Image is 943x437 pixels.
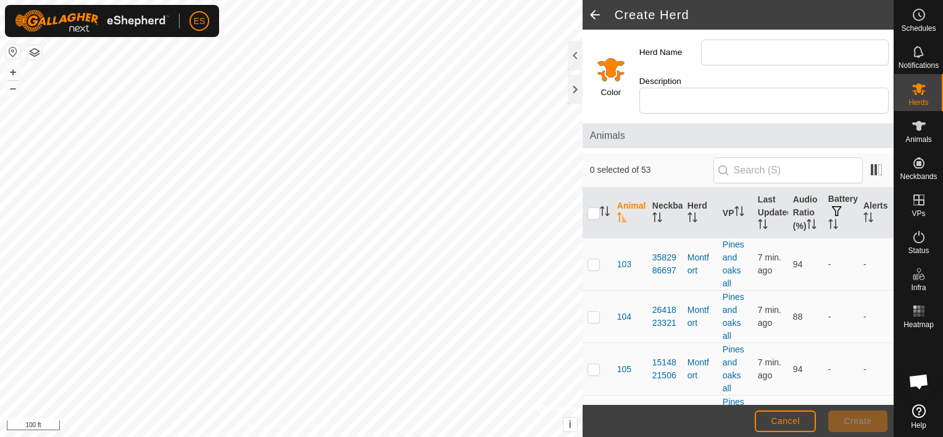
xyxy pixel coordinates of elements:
p-sorticon: Activate to sort [807,221,816,231]
span: Heatmap [904,321,934,328]
button: + [6,65,20,80]
div: 3582986697 [652,251,678,277]
th: Alerts [858,188,894,238]
span: 104 [617,310,631,323]
a: Contact Us [304,421,340,432]
th: Last Updated [753,188,788,238]
input: Search (S) [713,157,863,183]
span: Help [911,422,926,429]
span: 94 [793,364,803,374]
label: Herd Name [639,40,701,65]
p-sorticon: Activate to sort [652,214,662,224]
span: 103 [617,258,631,271]
h2: Create Herd [615,7,894,22]
span: Sep 28, 2025, 11:22 AM [758,357,781,380]
span: 88 [793,312,803,322]
button: Map Layers [27,45,42,60]
a: Privacy Policy [243,421,289,432]
span: VPs [912,210,925,217]
img: Gallagher Logo [15,10,169,32]
button: Create [828,410,887,432]
td: - [858,238,894,291]
span: i [569,419,571,430]
a: Pines and oaks all [723,292,744,341]
span: 105 [617,363,631,376]
span: Schedules [901,25,936,32]
p-sorticon: Activate to sort [617,214,627,224]
th: Audio Ratio (%) [788,188,823,238]
span: Status [908,247,929,254]
span: Animals [590,128,886,143]
span: 94 [793,259,803,269]
a: Pines and oaks all [723,239,744,288]
p-sorticon: Activate to sort [734,208,744,218]
button: i [563,418,577,431]
p-sorticon: Activate to sort [863,214,873,224]
th: Herd [683,188,718,238]
span: Cancel [771,416,800,426]
span: 0 selected of 53 [590,164,713,177]
th: Animal [612,188,647,238]
th: VP [718,188,753,238]
span: Sep 28, 2025, 11:21 AM [758,252,781,275]
button: Cancel [755,410,816,432]
td: - [823,238,858,291]
div: 1514821506 [652,356,678,382]
span: Animals [905,136,932,143]
a: Pines and oaks all [723,344,744,393]
th: Neckband [647,188,683,238]
span: Neckbands [900,173,937,180]
th: Battery [823,188,858,238]
td: - [823,291,858,343]
span: Sep 28, 2025, 11:21 AM [758,305,781,328]
button: – [6,81,20,96]
td: - [858,343,894,396]
div: Montfort [688,304,713,330]
td: - [823,343,858,396]
span: Notifications [899,62,939,69]
div: Open chat [900,363,937,400]
p-sorticon: Activate to sort [688,214,697,224]
span: Herds [908,99,928,106]
div: Montfort [688,251,713,277]
div: 2641823321 [652,304,678,330]
label: Description [639,75,701,88]
button: Reset Map [6,44,20,59]
span: Create [844,416,872,426]
span: Infra [911,284,926,291]
span: ES [194,15,206,28]
td: - [858,291,894,343]
a: Help [894,399,943,434]
label: Color [601,86,621,99]
div: Montfort [688,356,713,382]
p-sorticon: Activate to sort [828,221,838,231]
p-sorticon: Activate to sort [758,221,768,231]
p-sorticon: Activate to sort [600,208,610,218]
